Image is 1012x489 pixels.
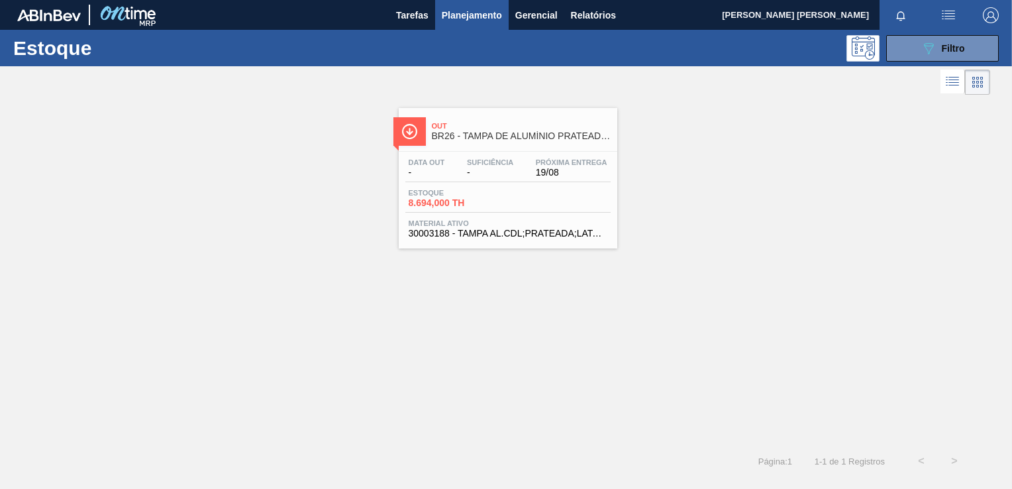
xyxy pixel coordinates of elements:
button: Filtro [886,35,999,62]
span: Filtro [942,43,965,54]
button: < [905,445,938,478]
span: 19/08 [536,168,607,178]
div: Pogramando: nenhum usuário selecionado [846,35,880,62]
span: 1 - 1 de 1 Registros [812,457,885,466]
span: - [467,168,513,178]
span: Tarefas [396,7,429,23]
span: Out [432,122,611,130]
span: BR26 - TAMPA DE ALUMÍNIO PRATEADA BALL CDL [432,131,611,141]
span: Data out [409,158,445,166]
button: > [938,445,971,478]
a: ÍconeOutBR26 - TAMPA DE ALUMÍNIO PRATEADA BALL CDLData out-Suficiência-Próxima Entrega19/08Estoqu... [389,98,624,248]
img: userActions [940,7,956,23]
span: Estoque [409,189,501,197]
span: - [409,168,445,178]
img: Logout [983,7,999,23]
span: Gerencial [515,7,558,23]
span: Material ativo [409,219,607,227]
img: TNhmsLtSVTkK8tSr43FrP2fwEKptu5GPRR3wAAAABJRU5ErkJggg== [17,9,81,21]
div: Visão em Lista [940,70,965,95]
span: 30003188 - TAMPA AL.CDL;PRATEADA;LATA-AUTOMATICA; [409,229,607,239]
span: Relatórios [571,7,616,23]
img: Ícone [401,123,418,140]
span: 8.694,000 TH [409,198,501,208]
span: Página : 1 [758,457,792,466]
span: Próxima Entrega [536,158,607,166]
span: Planejamento [442,7,502,23]
span: Suficiência [467,158,513,166]
h1: Estoque [13,40,203,56]
button: Notificações [880,6,922,25]
div: Visão em Cards [965,70,990,95]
